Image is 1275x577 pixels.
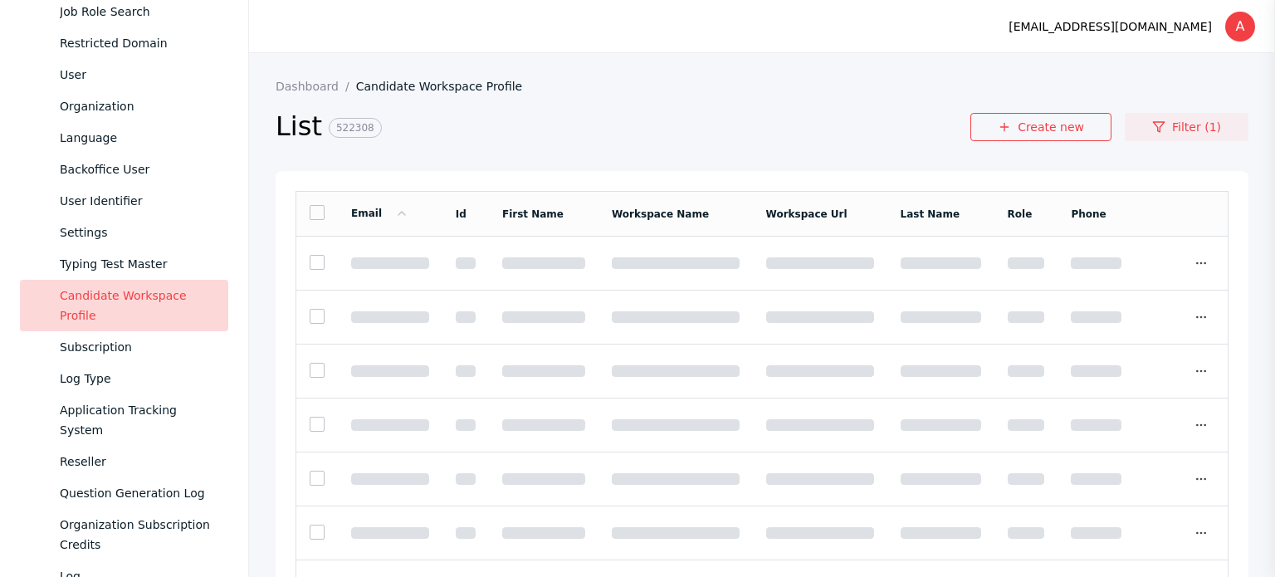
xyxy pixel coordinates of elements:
[20,185,228,217] a: User Identifier
[276,80,356,93] a: Dashboard
[20,446,228,477] a: Reseller
[20,509,228,560] a: Organization Subscription Credits
[1071,208,1106,220] a: Phone
[60,65,215,85] div: User
[60,483,215,503] div: Question Generation Log
[60,286,215,325] div: Candidate Workspace Profile
[60,159,215,179] div: Backoffice User
[60,400,215,440] div: Application Tracking System
[1009,17,1212,37] div: [EMAIL_ADDRESS][DOMAIN_NAME]
[329,118,382,138] span: 522308
[60,222,215,242] div: Settings
[1008,208,1033,220] a: Role
[20,477,228,509] a: Question Generation Log
[351,208,408,219] a: Email
[60,452,215,472] div: Reseller
[20,331,228,363] a: Subscription
[970,113,1111,141] a: Create new
[20,27,228,59] a: Restricted Domain
[753,192,887,237] td: Workspace Url
[20,90,228,122] a: Organization
[20,248,228,280] a: Typing Test Master
[20,122,228,154] a: Language
[60,369,215,389] div: Log Type
[60,96,215,116] div: Organization
[60,337,215,357] div: Subscription
[598,192,753,237] td: Workspace Name
[456,208,467,220] a: Id
[20,280,228,331] a: Candidate Workspace Profile
[60,33,215,53] div: Restricted Domain
[1225,12,1255,42] div: A
[20,363,228,394] a: Log Type
[60,2,215,22] div: Job Role Search
[901,208,960,220] a: Last Name
[20,154,228,185] a: Backoffice User
[60,254,215,274] div: Typing Test Master
[356,80,536,93] a: Candidate Workspace Profile
[20,59,228,90] a: User
[60,128,215,148] div: Language
[502,208,564,220] a: First Name
[276,110,970,144] h2: List
[1125,113,1248,141] a: Filter (1)
[60,515,215,555] div: Organization Subscription Credits
[20,217,228,248] a: Settings
[60,191,215,211] div: User Identifier
[20,394,228,446] a: Application Tracking System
